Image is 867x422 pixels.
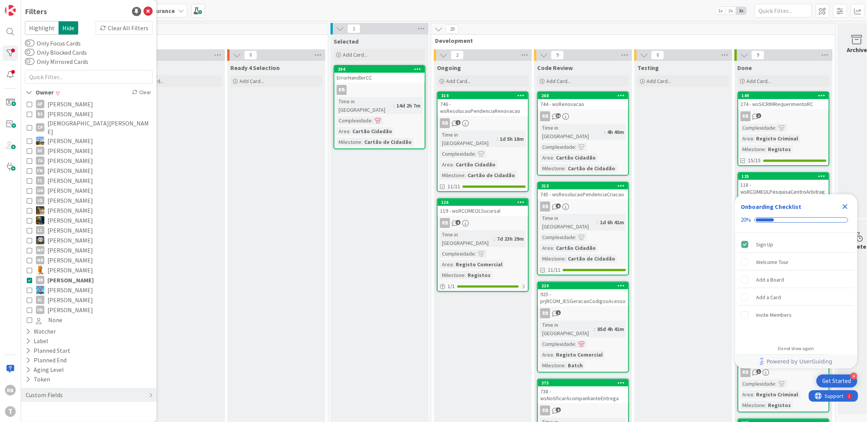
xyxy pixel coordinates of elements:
[441,200,528,205] div: 126
[540,361,565,370] div: Milestone
[440,118,450,128] div: RB
[36,246,44,254] div: MP
[25,355,67,365] div: Planned End
[338,67,425,72] div: 394
[27,109,151,119] button: BS [PERSON_NAME]
[36,166,44,175] div: FM
[537,64,573,72] span: Code Review
[540,153,553,162] div: Area
[362,138,414,146] div: Cartão de Cidadão
[604,128,605,136] span: :
[738,367,829,377] div: RB
[540,111,550,121] div: RB
[756,113,761,118] span: 2
[96,21,153,35] div: Clear All Filters
[437,198,529,292] a: 126119 - wsRCOMEOLSucursalRBTime in [GEOGRAPHIC_DATA]:7d 23h 29mComplexidade:Area:Registo Comerci...
[456,220,461,225] span: 6
[47,275,94,285] span: [PERSON_NAME]
[738,236,854,253] div: Sign Up is complete.
[361,138,362,146] span: :
[27,235,151,245] button: LS [PERSON_NAME]
[553,350,554,359] span: :
[437,91,529,192] a: 314746 - wsResolucaoPendenciaRenovacaoRBTime in [GEOGRAPHIC_DATA]:1d 5h 18mComplexidade:Area:Cart...
[755,390,800,399] div: Registo Criminal
[816,375,857,388] div: Open Get Started checklist, remaining modules: 4
[748,156,761,165] span: 15/15
[25,21,59,35] span: Highlight
[735,233,857,341] div: Checklist items
[738,91,830,166] a: 149274 - wsSICRIMRequerimentoRCRBComplexidade:Area:Registo CriminalMilestone:Registos15/15
[466,271,492,279] div: Registos
[556,310,561,315] span: 1
[755,134,800,143] div: Registo Criminal
[738,173,829,180] div: 125
[240,78,264,85] span: Add Card...
[446,24,459,34] span: 20
[47,235,93,245] span: [PERSON_NAME]
[751,51,764,60] span: 9
[765,145,766,153] span: :
[27,99,151,109] button: AP [PERSON_NAME]
[747,78,771,85] span: Add Card...
[25,70,153,84] input: Quick Filter...
[36,100,44,108] div: AP
[36,123,44,132] div: CP
[441,93,528,98] div: 314
[651,51,664,60] span: 0
[756,369,761,374] span: 1
[540,350,553,359] div: Area
[36,306,44,314] div: VM
[554,244,598,252] div: Cartão Cidadão
[538,406,628,415] div: RB
[440,271,464,279] div: Milestone
[495,235,526,243] div: 7d 23h 29m
[765,401,766,409] span: :
[438,282,528,291] div: 1/1
[27,156,151,166] button: FA [PERSON_NAME]
[36,216,44,225] img: JC
[756,257,789,267] div: Welcome Tour
[498,135,526,143] div: 1d 5h 18m
[440,150,475,158] div: Complexidade
[565,254,566,263] span: :
[337,85,347,95] div: RB
[823,377,851,385] div: Get Started
[715,7,726,15] span: 1x
[466,171,517,179] div: Cartão de Cidadão
[741,124,776,132] div: Complexidade
[25,39,81,48] label: Only Focus Cards
[595,325,626,333] div: 85d 4h 41m
[453,160,454,169] span: :
[738,99,829,109] div: 274 - wsSICRIMRequerimentoRC
[47,255,93,265] span: [PERSON_NAME]
[47,146,93,156] span: [PERSON_NAME]
[47,285,93,295] span: [PERSON_NAME]
[47,205,93,215] span: [PERSON_NAME]
[738,306,854,323] div: Invite Members is incomplete.
[738,172,830,261] a: 125118 - wsRCOMEOLPesquisaCentroArbitragemRBPriority:Complexidade:Area:Registo ComercialMilestone...
[538,182,628,199] div: 313745 - wsResolucaoPendenciaCriacao
[538,99,628,109] div: 744 - wsRenovacao
[27,119,151,136] button: CP [DEMOGRAPHIC_DATA][PERSON_NAME]
[538,111,628,121] div: RB
[605,128,626,136] div: 4h 40m
[540,143,575,151] div: Complexidade
[27,205,151,215] button: JC [PERSON_NAME]
[438,118,528,128] div: RB
[756,293,781,302] div: Add a Card
[36,226,44,235] div: LC
[540,340,575,348] div: Complexidade
[741,217,851,223] div: Checklist progress: 20%
[25,49,34,56] button: Only Blocked Cards
[25,6,47,17] div: Filters
[36,236,44,244] img: LS
[738,111,829,121] div: RB
[334,73,425,83] div: ErrorHandlerCC
[27,245,151,255] button: MP [PERSON_NAME]
[553,153,554,162] span: :
[541,380,628,386] div: 375
[25,327,57,336] div: Watcher
[25,88,54,97] div: Owner
[556,113,561,118] span: 18
[537,182,629,275] a: 313745 - wsResolucaoPendenciaCriacaoRBTime in [GEOGRAPHIC_DATA]:1d 6h 41mComplexidade:Area:Cartão...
